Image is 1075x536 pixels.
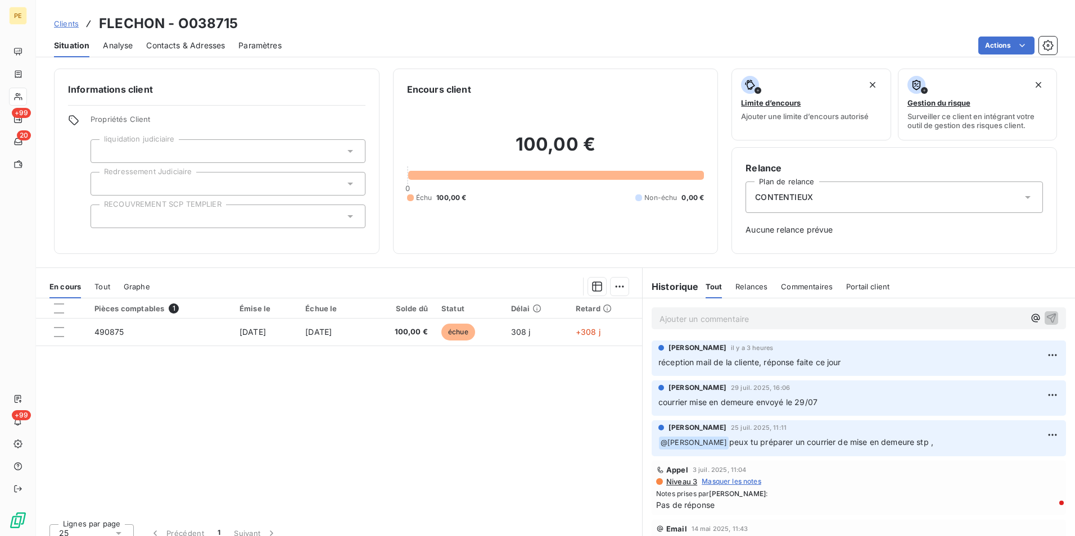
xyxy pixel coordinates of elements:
input: Ajouter une valeur [100,146,109,156]
span: Propriétés Client [91,115,365,130]
span: Email [666,524,687,533]
span: +99 [12,410,31,420]
span: Limite d’encours [741,98,801,107]
span: 14 mai 2025, 11:43 [692,525,748,532]
span: 29 juil. 2025, 16:06 [731,384,790,391]
span: 3 juil. 2025, 11:04 [693,466,747,473]
span: échue [441,324,475,340]
input: Ajouter une valeur [100,179,109,189]
span: Analyse [103,40,133,51]
span: Échu [416,193,432,203]
h6: Relance [746,161,1043,175]
span: CONTENTIEUX [755,192,813,203]
div: Statut [441,304,498,313]
span: 100,00 € [436,193,466,203]
span: Niveau 3 [665,477,697,486]
h6: Informations client [68,83,365,96]
span: Appel [666,465,688,474]
h6: Historique [643,280,699,293]
span: Non-échu [644,193,677,203]
div: Pièces comptables [94,303,226,314]
span: courrier mise en demeure envoyé le 29/07 [658,397,817,407]
span: 1 [169,303,179,314]
span: 490875 [94,327,124,337]
span: Paramètres [238,40,282,51]
span: [PERSON_NAME] [669,343,726,353]
span: [PERSON_NAME] [709,489,766,498]
span: En cours [49,282,81,291]
span: Notes prises par : [656,489,1062,499]
span: @ [PERSON_NAME] [659,437,729,449]
button: Limite d’encoursAjouter une limite d’encours autorisé [731,69,891,140]
span: Gestion du risque [907,98,970,107]
div: Émise le [240,304,292,313]
span: Relances [735,282,767,291]
span: 0 [405,184,410,193]
div: Solde dû [372,304,428,313]
input: Ajouter une valeur [100,211,109,221]
span: 100,00 € [372,326,428,338]
h6: Encours client [407,83,471,96]
span: [PERSON_NAME] [669,383,726,393]
a: Clients [54,18,79,29]
span: Tout [94,282,110,291]
a: 20 [9,133,26,151]
h2: 100,00 € [407,133,704,167]
span: 308 j [511,327,531,337]
span: Ajouter une limite d’encours autorisé [741,112,869,121]
span: Graphe [124,282,150,291]
iframe: Intercom live chat [1037,498,1064,525]
span: Clients [54,19,79,28]
span: Situation [54,40,89,51]
span: 20 [17,130,31,140]
span: Masquer les notes [702,476,761,487]
span: Pas de réponse [656,499,1062,511]
span: il y a 3 heures [731,344,773,351]
span: [DATE] [240,327,266,337]
h3: FLECHON - O038715 [99,13,238,34]
div: Délai [511,304,562,313]
span: Aucune relance prévue [746,224,1043,235]
span: 25 juil. 2025, 11:11 [731,424,787,431]
span: [PERSON_NAME] [669,423,726,433]
span: +99 [12,108,31,118]
div: Retard [576,304,635,313]
span: Portail client [846,282,889,291]
span: [DATE] [305,327,332,337]
button: Actions [978,37,1035,54]
span: +308 j [576,327,600,337]
span: Commentaires [781,282,833,291]
div: PE [9,7,27,25]
span: réception mail de la cliente, réponse faite ce jour [658,357,841,367]
span: Contacts & Adresses [146,40,225,51]
button: Gestion du risqueSurveiller ce client en intégrant votre outil de gestion des risques client. [898,69,1057,140]
div: Échue le [305,304,359,313]
span: Tout [706,282,722,291]
a: +99 [9,110,26,128]
span: Surveiller ce client en intégrant votre outil de gestion des risques client. [907,112,1047,130]
img: Logo LeanPay [9,511,27,529]
span: 0,00 € [681,193,704,203]
span: peux tu préparer un courrier de mise en demeure stp , [729,437,933,447]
